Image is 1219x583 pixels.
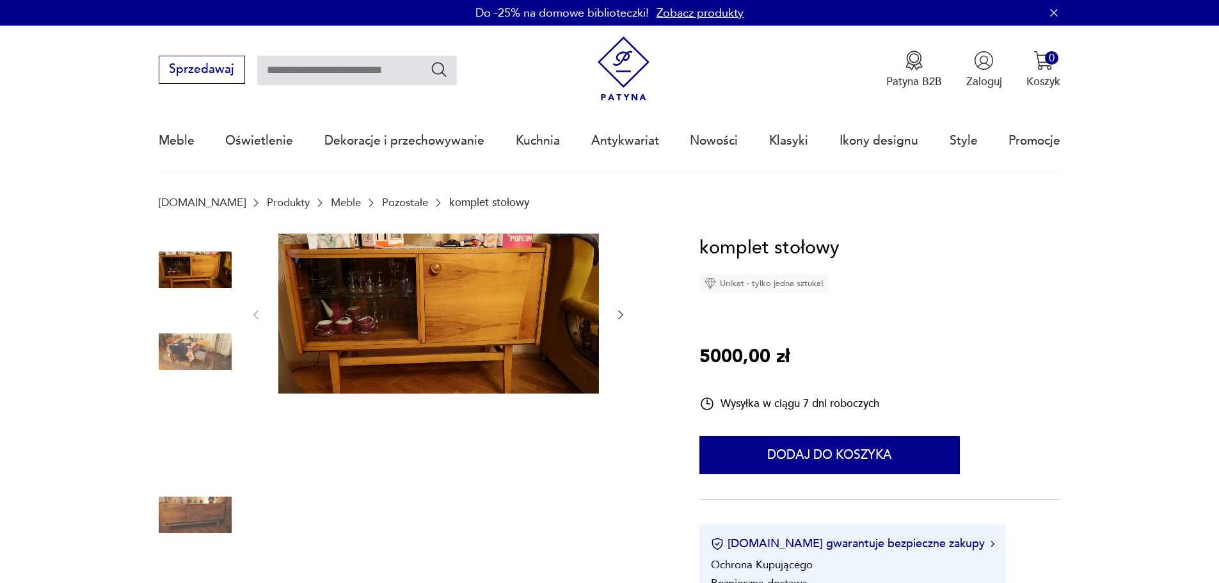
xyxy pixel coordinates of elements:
[382,196,428,209] a: Pozostałe
[886,51,942,89] button: Patyna B2B
[699,436,960,474] button: Dodaj do koszyka
[904,51,924,70] img: Ikona medalu
[278,234,599,394] img: Zdjęcie produktu komplet stołowy
[657,5,744,21] a: Zobacz produkty
[159,397,232,470] img: Zdjęcie produktu komplet stołowy
[711,536,994,552] button: [DOMAIN_NAME] gwarantuje bezpieczne zakupy
[699,342,790,372] p: 5000,00 zł
[1026,51,1060,89] button: 0Koszyk
[591,36,656,101] img: Patyna - sklep z meblami i dekoracjami vintage
[699,274,829,293] div: Unikat - tylko jedna sztuka!
[840,111,918,170] a: Ikony designu
[886,51,942,89] a: Ikona medaluPatyna B2B
[699,396,879,411] div: Wysyłka w ciągu 7 dni roboczych
[159,56,245,84] button: Sprzedawaj
[690,111,738,170] a: Nowości
[475,5,649,21] p: Do -25% na domowe biblioteczki!
[591,111,659,170] a: Antykwariat
[966,74,1002,89] p: Zaloguj
[159,196,246,209] a: [DOMAIN_NAME]
[449,196,529,209] p: komplet stołowy
[324,111,484,170] a: Dekoracje i przechowywanie
[991,541,994,547] img: Ikona strzałki w prawo
[886,74,942,89] p: Patyna B2B
[159,315,232,388] img: Zdjęcie produktu komplet stołowy
[159,478,232,551] img: Zdjęcie produktu komplet stołowy
[159,111,195,170] a: Meble
[225,111,293,170] a: Oświetlenie
[769,111,808,170] a: Klasyki
[516,111,560,170] a: Kuchnia
[430,60,449,79] button: Szukaj
[705,278,716,289] img: Ikona diamentu
[711,557,813,572] li: Ochrona Kupującego
[331,196,361,209] a: Meble
[1008,111,1060,170] a: Promocje
[711,538,724,550] img: Ikona certyfikatu
[950,111,978,170] a: Style
[699,234,839,263] h1: komplet stołowy
[1045,51,1058,65] div: 0
[1033,51,1053,70] img: Ikona koszyka
[1026,74,1060,89] p: Koszyk
[159,234,232,307] img: Zdjęcie produktu komplet stołowy
[267,196,310,209] a: Produkty
[966,51,1002,89] button: Zaloguj
[974,51,994,70] img: Ikonka użytkownika
[159,65,245,76] a: Sprzedawaj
